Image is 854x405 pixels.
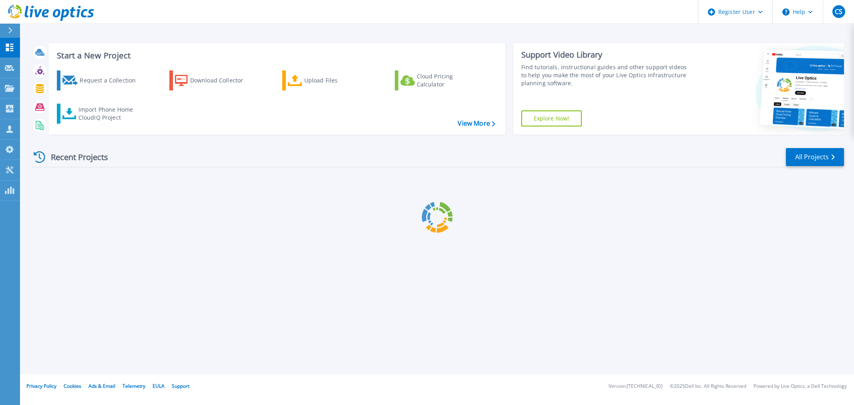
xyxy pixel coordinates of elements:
[417,72,481,88] div: Cloud Pricing Calculator
[153,383,165,389] a: EULA
[835,8,842,15] span: CS
[88,383,115,389] a: Ads & Email
[786,148,844,166] a: All Projects
[521,50,691,60] div: Support Video Library
[80,72,144,88] div: Request a Collection
[172,383,189,389] a: Support
[64,383,81,389] a: Cookies
[31,147,119,167] div: Recent Projects
[26,383,56,389] a: Privacy Policy
[521,63,691,87] div: Find tutorials, instructional guides and other support videos to help you make the most of your L...
[609,384,663,389] li: Version: [TECHNICAL_ID]
[458,120,495,127] a: View More
[282,70,372,90] a: Upload Files
[670,384,746,389] li: © 2025 Dell Inc. All Rights Reserved
[78,106,141,122] div: Import Phone Home CloudIQ Project
[169,70,259,90] a: Download Collector
[754,384,847,389] li: Powered by Live Optics, a Dell Technology
[123,383,145,389] a: Telemetry
[57,70,146,90] a: Request a Collection
[190,72,254,88] div: Download Collector
[521,110,582,126] a: Explore Now!
[304,72,368,88] div: Upload Files
[57,51,495,60] h3: Start a New Project
[395,70,484,90] a: Cloud Pricing Calculator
